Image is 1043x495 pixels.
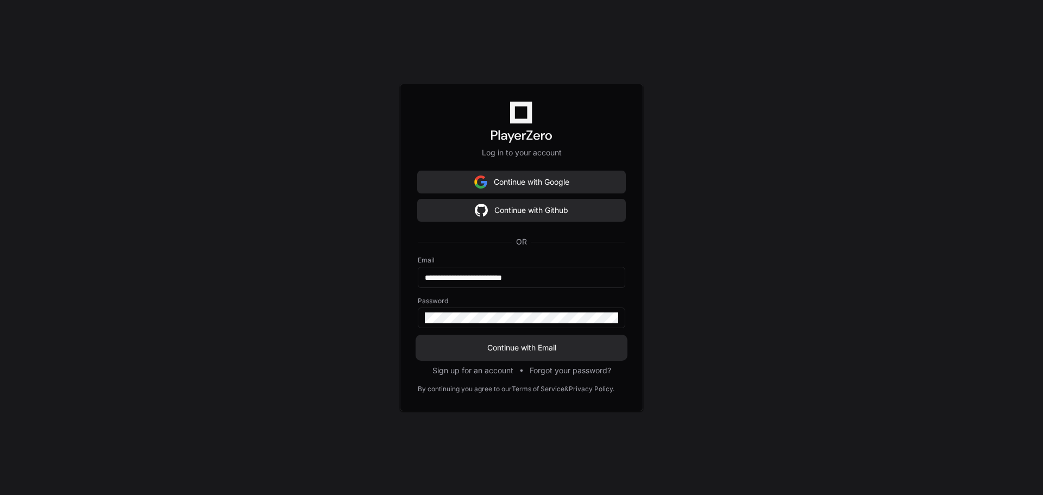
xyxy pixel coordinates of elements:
[512,236,531,247] span: OR
[418,342,625,353] span: Continue with Email
[418,256,625,265] label: Email
[418,147,625,158] p: Log in to your account
[475,199,488,221] img: Sign in with google
[418,297,625,305] label: Password
[418,171,625,193] button: Continue with Google
[564,385,569,393] div: &
[474,171,487,193] img: Sign in with google
[418,337,625,359] button: Continue with Email
[432,365,513,376] button: Sign up for an account
[530,365,611,376] button: Forgot your password?
[569,385,614,393] a: Privacy Policy.
[418,385,512,393] div: By continuing you agree to our
[418,199,625,221] button: Continue with Github
[512,385,564,393] a: Terms of Service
